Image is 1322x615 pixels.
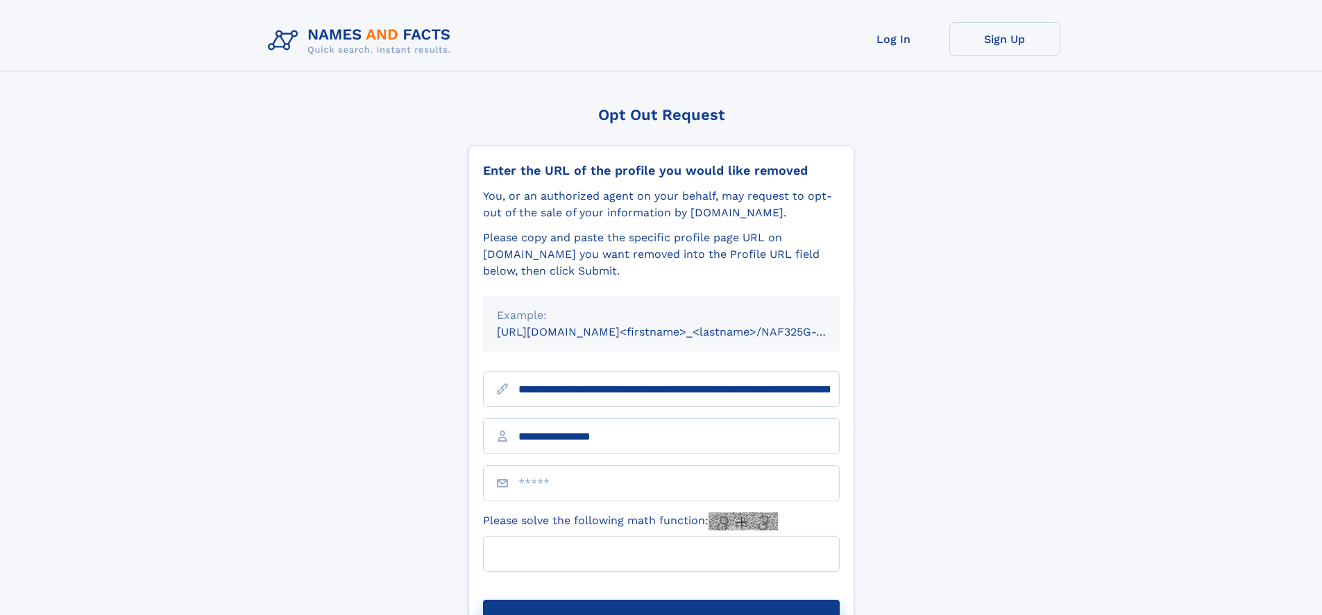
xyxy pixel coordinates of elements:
div: You, or an authorized agent on your behalf, may request to opt-out of the sale of your informatio... [483,188,840,221]
div: Enter the URL of the profile you would like removed [483,163,840,178]
img: Logo Names and Facts [262,22,462,60]
small: [URL][DOMAIN_NAME]<firstname>_<lastname>/NAF325G-xxxxxxxx [497,325,866,338]
div: Please copy and paste the specific profile page URL on [DOMAIN_NAME] you want removed into the Pr... [483,229,840,279]
a: Log In [838,22,949,56]
a: Sign Up [949,22,1060,56]
div: Example: [497,307,826,324]
div: Opt Out Request [468,106,854,123]
label: Please solve the following math function: [483,512,778,530]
